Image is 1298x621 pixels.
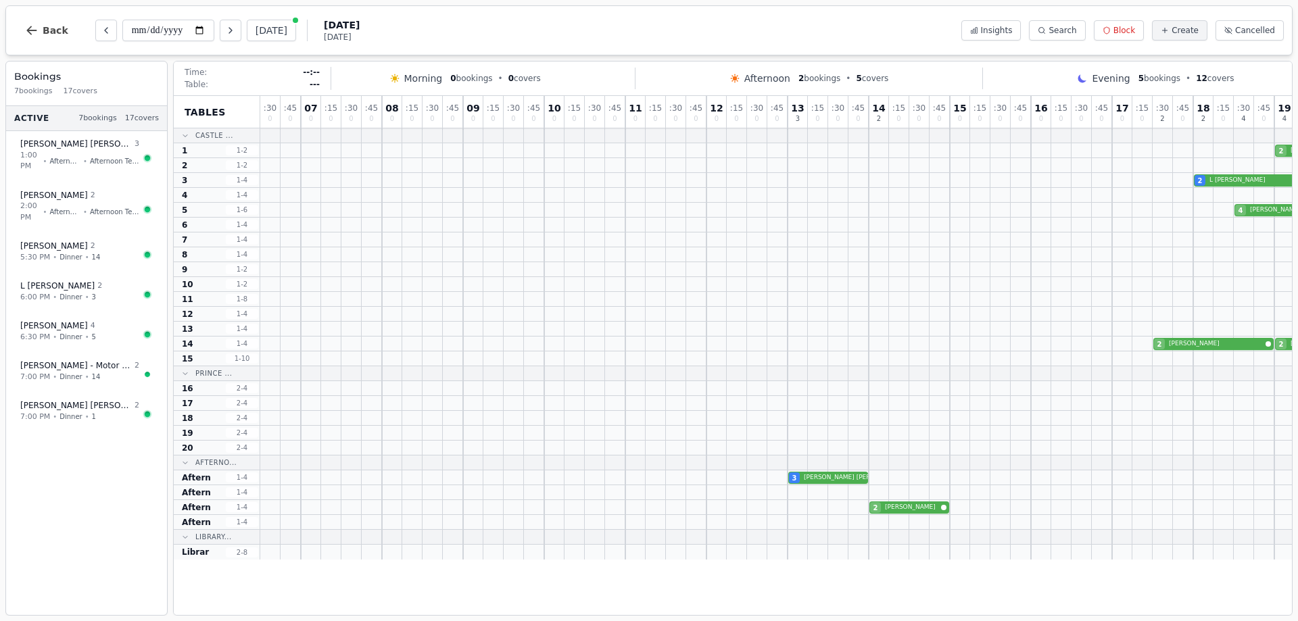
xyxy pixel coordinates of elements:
[226,175,258,185] span: 1 - 4
[877,116,881,122] span: 2
[49,156,80,166] span: Afternoon Tea
[226,487,258,497] span: 1 - 4
[226,279,258,289] span: 1 - 2
[324,18,360,32] span: [DATE]
[182,413,193,424] span: 18
[226,428,258,438] span: 2 - 4
[78,113,117,124] span: 7 bookings
[226,339,258,349] span: 1 - 4
[182,398,193,409] span: 17
[324,104,337,112] span: : 15
[369,116,373,122] span: 0
[710,103,723,113] span: 12
[92,292,96,302] span: 3
[633,116,638,122] span: 0
[1018,116,1022,122] span: 0
[97,280,102,292] span: 2
[1049,25,1076,36] span: Search
[53,372,57,382] span: •
[185,79,208,90] span: Table:
[226,353,258,364] span: 1 - 10
[1029,20,1085,41] button: Search
[182,234,187,245] span: 7
[856,74,861,83] span: 5
[466,103,479,113] span: 09
[1099,116,1103,122] span: 0
[226,324,258,334] span: 1 - 4
[11,131,162,180] button: [PERSON_NAME] [PERSON_NAME]31:00 PM•Afternoon Tea•Afternoon Tea Room 1
[1115,103,1128,113] span: 17
[226,160,258,170] span: 1 - 2
[1176,104,1189,112] span: : 45
[182,160,187,171] span: 2
[59,332,82,342] span: Dinner
[450,74,456,83] span: 0
[791,103,804,113] span: 13
[284,104,297,112] span: : 45
[182,353,193,364] span: 15
[85,372,89,382] span: •
[487,104,500,112] span: : 15
[1279,146,1284,156] span: 2
[264,104,277,112] span: : 30
[1140,116,1144,122] span: 0
[85,332,89,342] span: •
[20,372,50,383] span: 7:00 PM
[404,72,443,85] span: Morning
[933,104,946,112] span: : 45
[226,547,258,557] span: 2 - 8
[182,220,187,230] span: 6
[11,313,162,350] button: [PERSON_NAME]46:30 PM•Dinner•5
[1079,116,1083,122] span: 0
[852,104,865,112] span: : 45
[226,220,258,230] span: 1 - 4
[83,207,87,217] span: •
[226,502,258,512] span: 1 - 4
[1197,103,1209,113] span: 18
[511,116,515,122] span: 0
[892,104,905,112] span: : 15
[1138,74,1144,83] span: 5
[937,116,941,122] span: 0
[1196,73,1234,84] span: covers
[182,264,187,275] span: 9
[53,252,57,262] span: •
[673,116,677,122] span: 0
[592,116,596,122] span: 0
[1157,339,1162,349] span: 2
[754,116,759,122] span: 0
[1196,74,1207,83] span: 12
[1120,116,1124,122] span: 0
[507,104,520,112] span: : 30
[1034,103,1047,113] span: 16
[1156,104,1169,112] span: : 30
[20,190,88,201] span: [PERSON_NAME]
[182,487,211,498] span: Aftern
[182,249,187,260] span: 8
[775,116,779,122] span: 0
[552,116,556,122] span: 0
[531,116,535,122] span: 0
[20,241,88,251] span: [PERSON_NAME]
[226,413,258,423] span: 2 - 4
[182,309,193,320] span: 12
[1261,116,1266,122] span: 0
[508,74,514,83] span: 0
[125,113,159,124] span: 17 covers
[220,20,241,41] button: Next day
[978,116,982,122] span: 0
[20,332,50,343] span: 6:30 PM
[1201,116,1205,122] span: 2
[59,252,82,262] span: Dinner
[195,532,232,542] span: Library...
[450,73,492,84] span: bookings
[771,104,784,112] span: : 45
[958,116,962,122] span: 0
[303,67,320,78] span: --:--
[43,207,47,217] span: •
[1039,116,1043,122] span: 0
[11,273,162,310] button: L [PERSON_NAME]26:00 PM•Dinner•3
[345,104,358,112] span: : 30
[226,264,258,274] span: 1 - 2
[20,201,40,223] span: 2:00 PM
